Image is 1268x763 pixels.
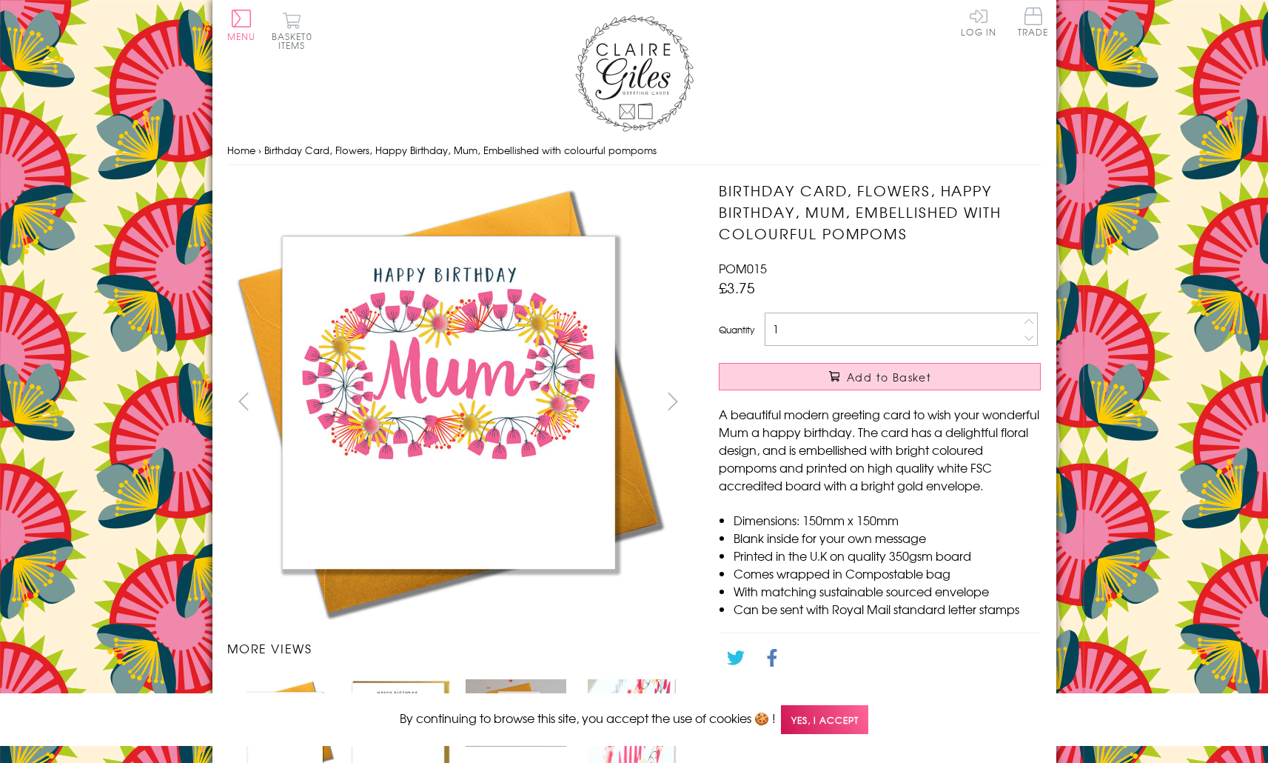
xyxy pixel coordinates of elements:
img: Birthday Card, Flowers, Happy Birthday, Mum, Embellished with colourful pompoms [689,180,1133,624]
li: Printed in the U.K on quality 350gsm board [734,547,1041,564]
span: Birthday Card, Flowers, Happy Birthday, Mum, Embellished with colourful pompoms [264,143,657,157]
a: Trade [1018,7,1049,39]
li: With matching sustainable sourced envelope [734,582,1041,600]
img: Birthday Card, Flowers, Happy Birthday, Mum, Embellished with colourful pompoms [227,180,671,624]
a: Log In [961,7,996,36]
button: next [656,384,689,418]
span: Yes, I accept [781,705,868,734]
span: £3.75 [719,277,755,298]
a: Home [227,143,255,157]
p: A beautiful modern greeting card to wish your wonderful Mum a happy birthday. The card has a deli... [719,405,1041,494]
button: Basket0 items [272,12,312,50]
h3: More views [227,639,690,657]
button: Menu [227,10,256,41]
li: Dimensions: 150mm x 150mm [734,511,1041,529]
span: Add to Basket [847,370,931,384]
span: Trade [1018,7,1049,36]
span: POM015 [719,259,767,277]
nav: breadcrumbs [227,136,1041,166]
li: Blank inside for your own message [734,529,1041,547]
button: prev [227,384,261,418]
li: Comes wrapped in Compostable bag [734,564,1041,582]
span: 0 items [278,30,312,52]
button: Add to Basket [719,363,1041,390]
h1: Birthday Card, Flowers, Happy Birthday, Mum, Embellished with colourful pompoms [719,180,1041,244]
img: Birthday Card, Flowers, Happy Birthday, Mum, Embellished with colourful pompoms [466,679,566,747]
li: Can be sent with Royal Mail standard letter stamps [734,600,1041,618]
label: Quantity [719,323,754,336]
span: Menu [227,30,256,43]
img: Claire Giles Greetings Cards [575,15,694,132]
span: › [258,143,261,157]
a: Go back to the collection [731,689,875,707]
